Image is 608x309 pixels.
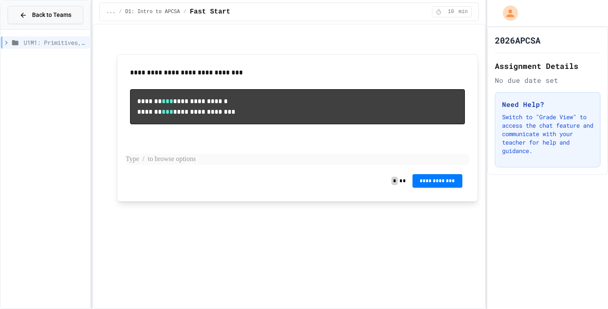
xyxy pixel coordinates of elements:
[106,8,116,15] span: ...
[119,8,122,15] span: /
[495,34,540,46] h1: 2026APCSA
[24,38,87,47] span: U1M1: Primitives, Variables, Basic I/O
[32,11,71,19] span: Back to Teams
[190,7,230,17] span: Fast Start
[8,6,83,24] button: Back to Teams
[494,3,520,23] div: My Account
[125,8,180,15] span: D1: Intro to APCSA
[183,8,186,15] span: /
[502,99,593,109] h3: Need Help?
[459,8,468,15] span: min
[444,8,458,15] span: 10
[502,113,593,155] p: Switch to "Grade View" to access the chat feature and communicate with your teacher for help and ...
[495,75,600,85] div: No due date set
[495,60,600,72] h2: Assignment Details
